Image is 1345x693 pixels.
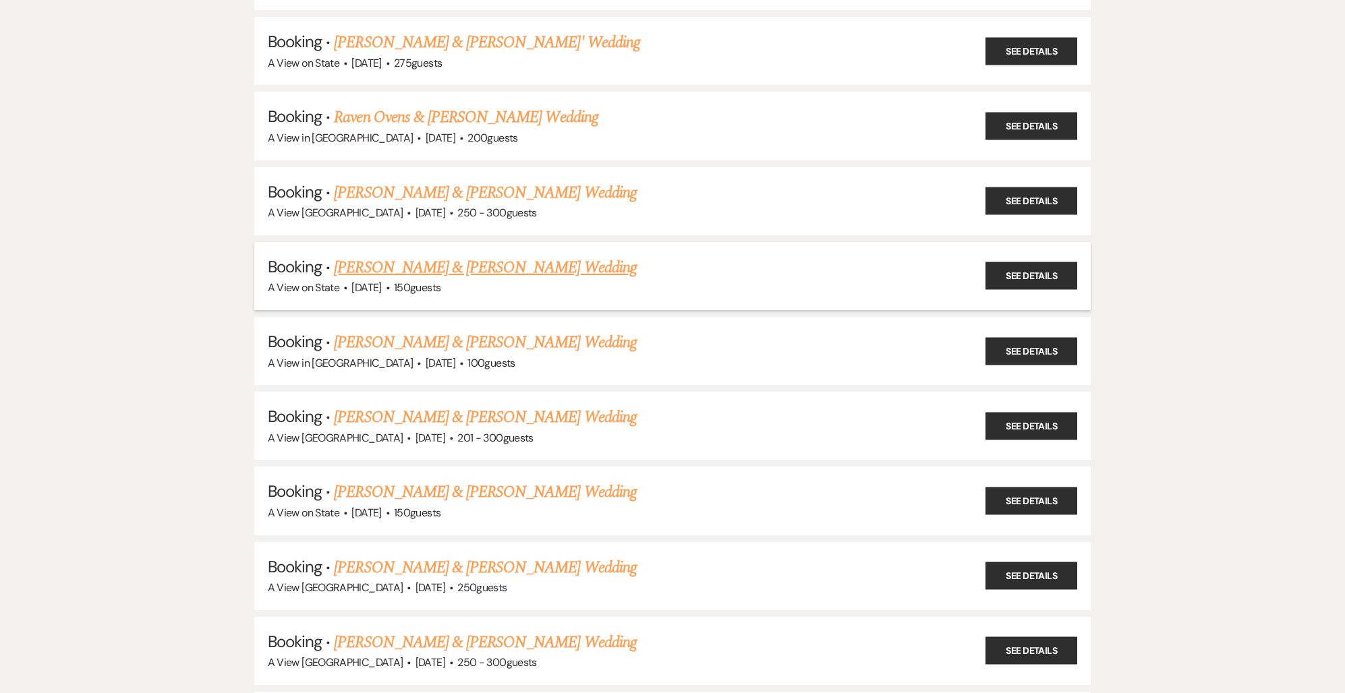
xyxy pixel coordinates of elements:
span: Booking [268,106,322,127]
span: A View on State [268,56,339,70]
span: A View [GEOGRAPHIC_DATA] [268,431,403,445]
span: [DATE] [351,56,381,70]
span: 250 - 300 guests [457,206,536,220]
span: Booking [268,556,322,577]
span: [DATE] [416,206,445,220]
a: Raven Ovens & [PERSON_NAME] Wedding [334,105,598,129]
a: [PERSON_NAME] & [PERSON_NAME] Wedding [334,555,636,580]
span: Booking [268,406,322,427]
a: See Details [985,487,1077,515]
span: 250 - 300 guests [457,655,536,669]
span: 150 guests [394,506,440,520]
a: [PERSON_NAME] & [PERSON_NAME] Wedding [334,181,636,205]
span: A View on State [268,506,339,520]
span: [DATE] [426,131,455,145]
span: 150 guests [394,280,440,295]
a: See Details [985,637,1077,665]
span: A View [GEOGRAPHIC_DATA] [268,206,403,220]
a: [PERSON_NAME] & [PERSON_NAME]' Wedding [334,30,640,55]
span: Booking [268,256,322,277]
a: See Details [985,113,1077,140]
span: A View [GEOGRAPHIC_DATA] [268,580,403,595]
a: See Details [985,262,1077,290]
span: [DATE] [426,356,455,370]
span: Booking [268,481,322,502]
span: A View in [GEOGRAPHIC_DATA] [268,356,413,370]
span: [DATE] [351,506,381,520]
a: See Details [985,562,1077,590]
span: A View [GEOGRAPHIC_DATA] [268,655,403,669]
span: 100 guests [467,356,515,370]
span: Booking [268,331,322,352]
a: See Details [985,37,1077,65]
span: 201 - 300 guests [457,431,533,445]
a: See Details [985,337,1077,365]
a: [PERSON_NAME] & [PERSON_NAME] Wedding [334,405,636,429]
a: [PERSON_NAME] & [PERSON_NAME] Wedding [334,255,636,280]
span: Booking [268,31,322,52]
a: [PERSON_NAME] & [PERSON_NAME] Wedding [334,630,636,655]
span: A View in [GEOGRAPHIC_DATA] [268,131,413,145]
span: 275 guests [394,56,442,70]
a: [PERSON_NAME] & [PERSON_NAME] Wedding [334,330,636,355]
span: [DATE] [416,431,445,445]
span: A View on State [268,280,339,295]
a: See Details [985,187,1077,215]
span: Booking [268,631,322,652]
span: [DATE] [351,280,381,295]
span: 250 guests [457,580,507,595]
span: Booking [268,181,322,202]
span: [DATE] [416,580,445,595]
span: 200 guests [467,131,517,145]
a: [PERSON_NAME] & [PERSON_NAME] Wedding [334,480,636,504]
a: See Details [985,412,1077,440]
span: [DATE] [416,655,445,669]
